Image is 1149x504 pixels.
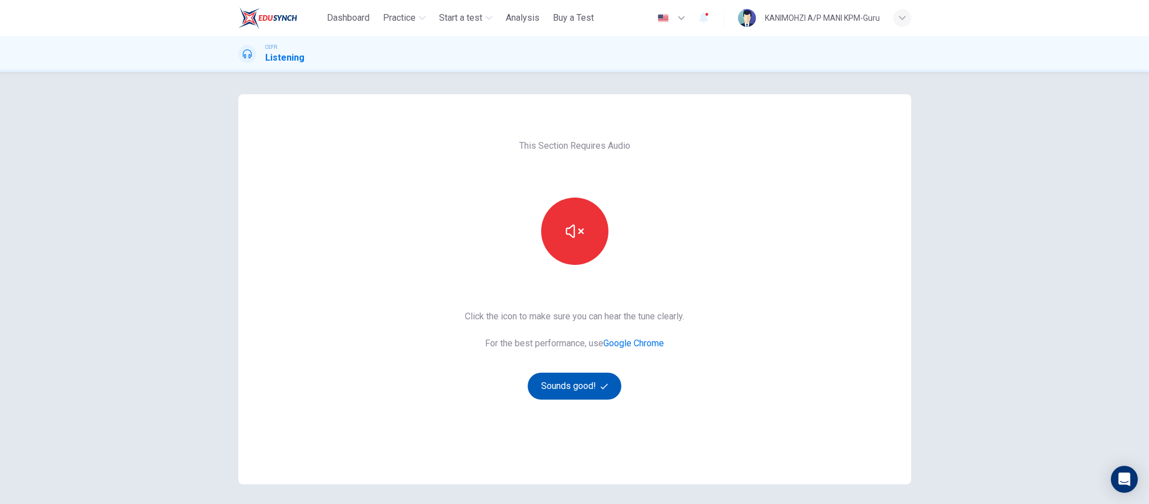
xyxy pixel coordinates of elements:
span: Buy a Test [553,11,594,25]
span: CEFR [265,43,277,51]
button: Buy a Test [548,8,598,28]
div: Open Intercom Messenger [1111,466,1138,493]
span: Click the icon to make sure you can hear the tune clearly. [465,310,684,323]
span: For the best performance, use [465,337,684,350]
img: en [656,14,670,22]
button: Start a test [435,8,497,28]
button: Analysis [501,8,544,28]
button: Practice [379,8,430,28]
span: Analysis [506,11,539,25]
a: Google Chrome [603,338,664,349]
a: ELTC logo [238,7,323,29]
span: This Section Requires Audio [519,139,630,153]
img: Profile picture [738,9,756,27]
div: KANIMOHZI A/P MANI KPM-Guru [765,11,880,25]
span: Start a test [439,11,482,25]
span: Practice [383,11,416,25]
h1: Listening [265,51,304,65]
span: Dashboard [327,11,370,25]
img: ELTC logo [238,7,297,29]
button: Dashboard [322,8,374,28]
button: Sounds good! [528,373,622,400]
